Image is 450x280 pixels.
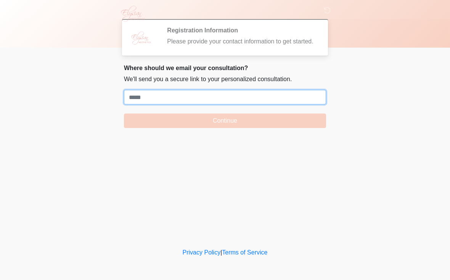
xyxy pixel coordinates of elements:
button: Continue [124,114,326,128]
p: We'll send you a secure link to your personalized consultation. [124,75,326,84]
a: Terms of Service [222,249,267,256]
div: Please provide your contact information to get started. [167,37,315,46]
a: | [220,249,222,256]
img: Elysian Aesthetics Logo [116,6,148,22]
img: Agent Avatar [130,27,153,50]
h2: Registration Information [167,27,315,34]
a: Privacy Policy [183,249,221,256]
h2: Where should we email your consultation? [124,64,326,72]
